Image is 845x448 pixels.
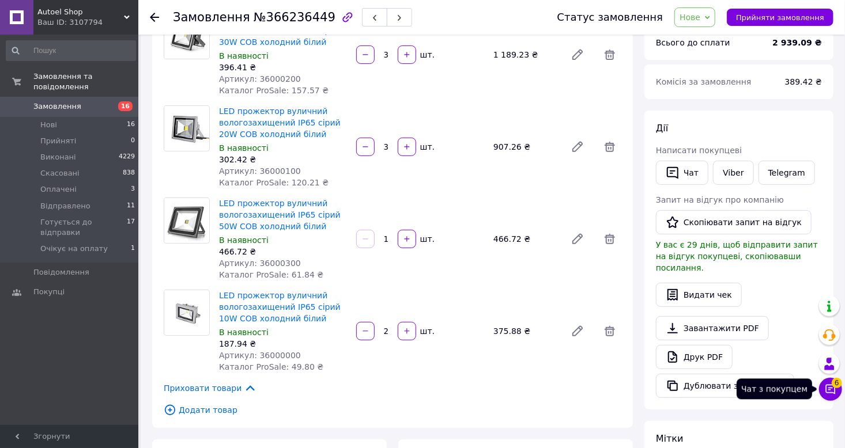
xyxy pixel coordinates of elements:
[219,166,301,176] span: Артикул: 36000100
[219,178,329,187] span: Каталог ProSale: 120.21 ₴
[219,51,269,60] span: В наявності
[40,152,76,162] span: Виконані
[6,40,136,61] input: Пошук
[598,135,621,158] span: Видалити
[656,146,742,155] span: Написати покупцеві
[566,135,589,158] a: Редагувати
[489,47,561,63] div: 1 189.23 ₴
[123,168,135,179] span: 838
[40,244,108,254] span: Очікує на оплату
[173,10,250,24] span: Замовлення
[489,323,561,339] div: 375.88 ₴
[40,217,127,238] span: Готується до відправки
[656,316,769,340] a: Завантажити PDF
[737,379,812,400] div: Чат з покупцем
[417,49,436,60] div: шт.
[40,136,76,146] span: Прийняті
[680,13,700,22] span: Нове
[219,338,347,350] div: 187.94 ₴
[566,320,589,343] a: Редагувати
[656,374,794,398] button: Дублювати замовлення
[489,139,561,155] div: 907.26 ₴
[254,10,335,24] span: №366236449
[656,77,752,86] span: Комісія за замовлення
[131,136,135,146] span: 0
[33,287,65,297] span: Покупці
[566,227,589,250] a: Редагувати
[164,290,209,335] img: LED прожектор вуличний вологозахищений IP65 сірий 10W COB холодний білий
[219,62,347,73] div: 396.41 ₴
[131,244,135,254] span: 1
[219,74,301,83] span: Артикул: 36000200
[736,13,824,22] span: Прийняти замовлення
[219,154,347,165] div: 302.42 ₴
[118,101,133,111] span: 16
[164,106,209,151] img: LED прожектор вуличний вологозахищений IP65 сірий 20W COB холодний білий
[33,71,138,92] span: Замовлення та повідомлення
[127,120,135,130] span: 16
[219,14,341,47] a: LED прожектор вуличний вологозахищений IP65 сірий 30W COB холодний білий
[656,433,684,444] span: Мітки
[127,201,135,211] span: 11
[164,198,209,243] img: LED прожектор вуличний вологозахищений IP65 сірий 50W COB холодний білий
[131,184,135,195] span: 3
[37,7,124,17] span: Autoel Shop
[219,291,341,323] a: LED прожектор вуличний вологозахищений IP65 сірий 10W COB холодний білий
[219,143,269,153] span: В наявності
[727,9,833,26] button: Прийняти замовлення
[127,217,135,238] span: 17
[219,246,347,257] div: 466.72 ₴
[219,270,323,279] span: Каталог ProSale: 61.84 ₴
[489,231,561,247] div: 466.72 ₴
[598,320,621,343] span: Видалити
[40,120,57,130] span: Нові
[656,123,668,134] span: Дії
[772,38,822,47] b: 2 939.09 ₴
[40,201,90,211] span: Відправлено
[219,199,341,231] a: LED прожектор вуличний вологозахищений IP65 сірий 50W COB холодний білий
[33,101,81,112] span: Замовлення
[219,86,329,95] span: Каталог ProSale: 157.57 ₴
[417,141,436,153] div: шт.
[656,161,708,185] button: Чат
[656,210,812,234] button: Скопіювати запит на відгук
[164,404,621,416] span: Додати товар
[164,382,256,394] span: Приховати товари
[656,195,784,204] span: Запит на відгук про компанію
[759,161,815,185] a: Telegram
[832,378,842,388] span: 6
[219,259,301,268] span: Артикул: 36000300
[119,152,135,162] span: 4229
[656,283,742,307] button: Видати чек
[219,328,269,337] span: В наявності
[33,267,89,278] span: Повідомлення
[598,227,621,250] span: Видалити
[417,233,436,245] div: шт.
[656,240,818,272] span: У вас є 29 днів, щоб відправити запит на відгук покупцеві, скопіювавши посилання.
[219,236,269,245] span: В наявності
[219,362,323,371] span: Каталог ProSale: 49.80 ₴
[557,12,663,23] div: Статус замовлення
[164,14,209,59] img: LED прожектор вуличний вологозахищений IP65 сірий 30W COB холодний білий
[219,351,301,360] span: Артикул: 36000000
[656,345,733,369] a: Друк PDF
[40,168,80,179] span: Скасовані
[219,107,341,139] a: LED прожектор вуличний вологозахищений IP65 сірий 20W COB холодний білий
[598,43,621,66] span: Видалити
[150,12,159,23] div: Повернутися назад
[713,161,753,185] a: Viber
[785,77,822,86] span: 389.42 ₴
[37,17,138,28] div: Ваш ID: 3107794
[40,184,77,195] span: Оплачені
[566,43,589,66] a: Редагувати
[417,325,436,337] div: шт.
[819,378,842,401] button: Чат з покупцем6
[656,38,730,47] span: Всього до сплати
